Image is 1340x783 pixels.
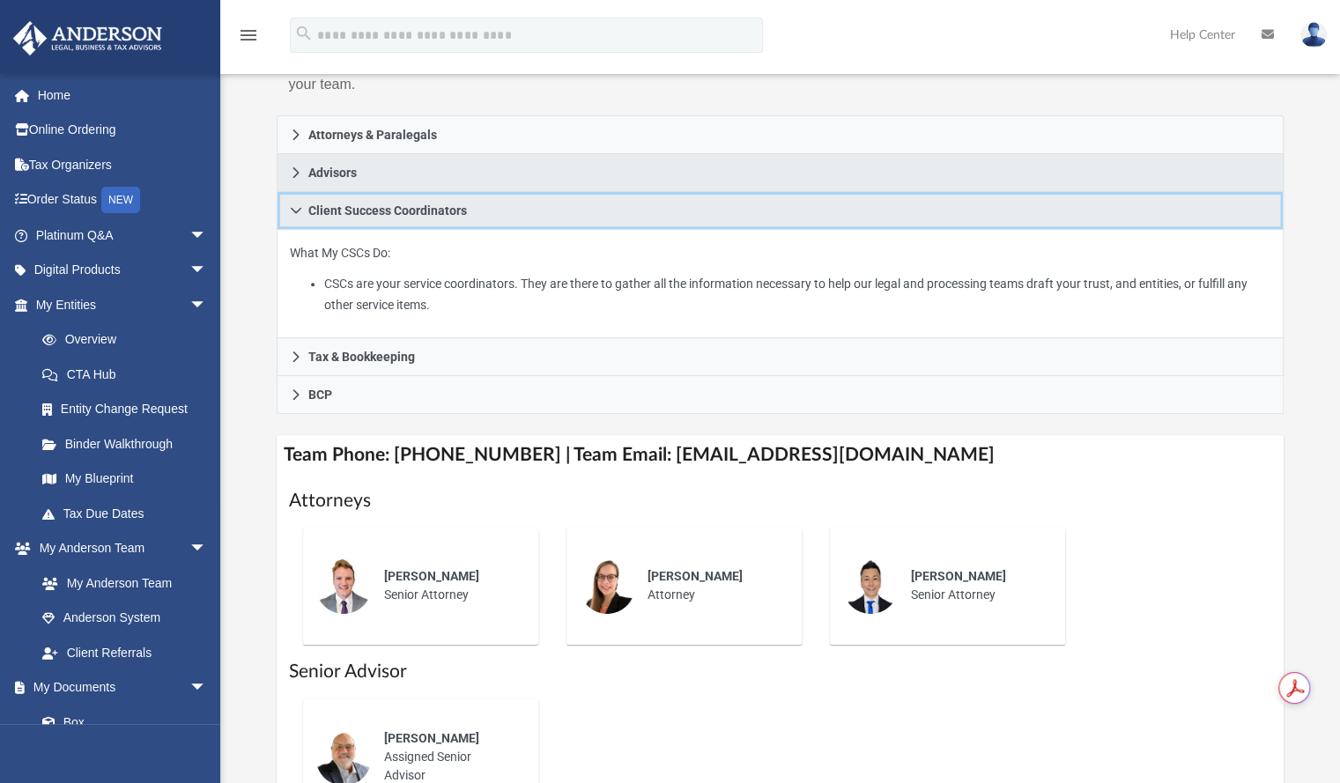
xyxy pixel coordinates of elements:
a: Platinum Q&Aarrow_drop_down [12,218,233,253]
a: Online Ordering [12,113,233,148]
span: [PERSON_NAME] [911,569,1006,583]
i: search [294,24,314,43]
p: What My CSCs Do: [290,242,1271,316]
span: [PERSON_NAME] [648,569,743,583]
h1: Senior Advisor [289,659,1272,684]
span: BCP [308,388,332,401]
a: CTA Hub [25,357,233,392]
span: Client Success Coordinators [308,204,467,217]
span: Advisors [308,166,357,179]
a: Home [12,78,233,113]
a: My Anderson Teamarrow_drop_down [12,531,225,566]
span: arrow_drop_down [189,253,225,289]
i: menu [238,25,259,46]
a: Advisors [277,154,1284,192]
a: Entity Change Request [25,392,233,427]
span: [PERSON_NAME] [384,731,479,745]
div: NEW [101,187,140,213]
div: Senior Attorney [372,555,526,617]
a: My Anderson Team [25,565,216,601]
h1: Attorneys [289,488,1272,513]
img: thumbnail [315,558,372,614]
a: Anderson System [25,601,225,636]
a: Attorneys & Paralegals [277,115,1284,154]
div: Client Success Coordinators [277,230,1284,339]
a: Client Referrals [25,635,225,670]
a: Binder Walkthrough [25,426,233,462]
span: arrow_drop_down [189,531,225,567]
a: Digital Productsarrow_drop_down [12,253,233,288]
img: thumbnail [842,558,899,614]
a: Overview [25,322,233,358]
span: arrow_drop_down [189,218,225,254]
a: Tax Due Dates [25,496,233,531]
span: Attorneys & Paralegals [308,129,437,141]
a: BCP [277,376,1284,414]
span: arrow_drop_down [189,287,225,323]
a: Client Success Coordinators [277,192,1284,230]
a: Tax Organizers [12,147,233,182]
a: Box [25,705,216,740]
a: menu [238,33,259,46]
div: Attorney [635,555,789,617]
span: [PERSON_NAME] [384,569,479,583]
img: Anderson Advisors Platinum Portal [8,21,167,55]
div: Senior Attorney [899,555,1053,617]
span: Tax & Bookkeeping [308,351,415,363]
a: My Entitiesarrow_drop_down [12,287,233,322]
h4: Team Phone: [PHONE_NUMBER] | Team Email: [EMAIL_ADDRESS][DOMAIN_NAME] [277,435,1284,475]
a: My Documentsarrow_drop_down [12,670,225,705]
a: Tax & Bookkeeping [277,338,1284,376]
a: My Blueprint [25,462,225,497]
img: thumbnail [579,558,635,614]
img: User Pic [1300,22,1327,48]
li: CSCs are your service coordinators. They are there to gather all the information necessary to hel... [324,273,1271,316]
a: Order StatusNEW [12,182,233,218]
span: arrow_drop_down [189,670,225,706]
